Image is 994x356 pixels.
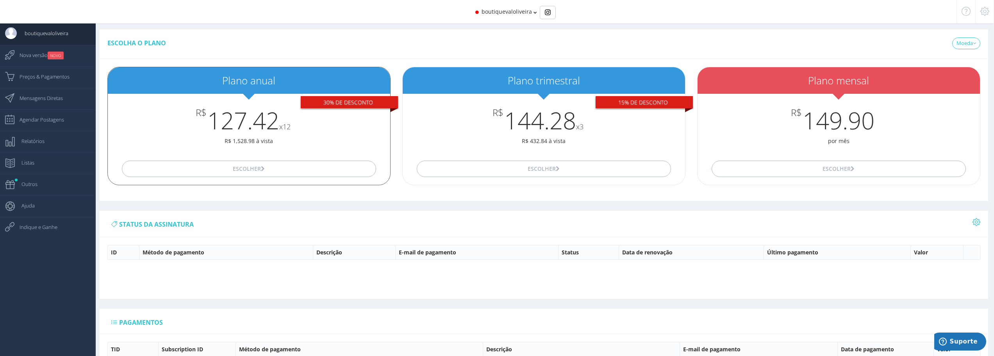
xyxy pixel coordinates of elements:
[14,174,37,194] span: Outros
[698,107,980,133] h3: 149.90
[12,217,57,237] span: Indique e Ganhe
[17,23,68,43] span: boutiquevaloliveira
[108,137,390,145] p: R$ 1,528.98 à vista
[122,161,376,177] button: Escolher
[196,107,207,118] span: R$
[107,39,166,47] span: Escolha o plano
[791,107,802,118] span: R$
[12,110,64,129] span: Agendar Postagens
[545,9,551,15] img: Instagram_simple_icon.svg
[108,245,139,259] th: ID
[698,75,980,86] h2: Plano mensal
[596,96,693,109] div: 15% De desconto
[12,88,63,108] span: Mensagens Diretas
[764,245,910,259] th: Último pagamento
[108,107,390,133] h3: 127.42
[301,96,398,109] div: 30% De desconto
[558,245,619,259] th: Status
[313,245,396,259] th: Descrição
[5,27,17,39] img: User Image
[482,8,532,15] span: boutiquevaloliveira
[698,137,980,145] p: por mês
[403,137,685,145] p: R$ 432.84 à vista
[417,161,671,177] button: Escolher
[952,38,980,49] a: Moeda
[108,75,390,86] h2: Plano anual
[139,245,313,259] th: Método de pagamento
[619,245,764,259] th: Data de renovação
[14,153,34,172] span: Listas
[119,220,194,229] span: status da assinatura
[911,245,964,259] th: Valor
[14,131,45,151] span: Relatórios
[396,245,559,259] th: E-mail de pagamento
[12,67,70,86] span: Preços & Pagamentos
[576,122,584,131] small: x3
[12,45,64,65] span: Nova versão
[712,161,966,177] button: Escolher
[403,107,685,133] h3: 144.28
[403,75,685,86] h2: Plano trimestral
[934,333,986,352] iframe: Abre um widget para que você possa encontrar mais informações
[14,196,35,215] span: Ajuda
[540,6,556,19] div: Basic example
[493,107,503,118] span: R$
[48,52,64,59] small: NOVO
[119,318,163,327] span: Pagamentos
[279,122,291,131] small: x12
